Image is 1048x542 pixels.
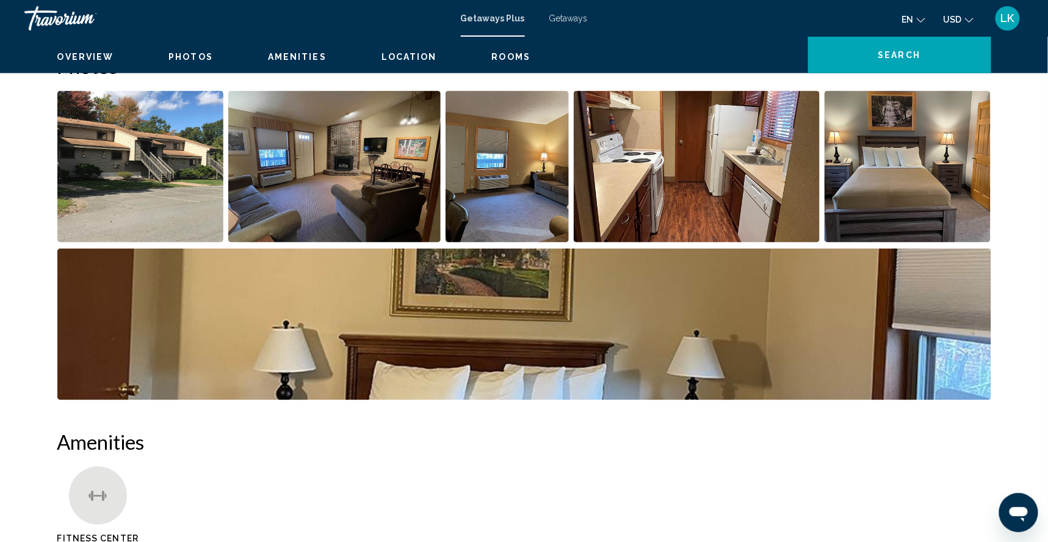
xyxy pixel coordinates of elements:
span: Search [878,51,921,60]
button: Amenities [268,51,327,62]
span: Overview [57,52,114,62]
span: Rooms [492,52,531,62]
button: Open full-screen image slider [825,90,991,243]
span: Amenities [268,52,327,62]
button: Open full-screen image slider [574,90,820,243]
a: Getaways [549,13,588,23]
button: Change language [902,10,925,28]
span: Photos [168,52,213,62]
button: Search [808,37,991,73]
a: Getaways Plus [461,13,525,23]
button: Change currency [944,10,974,28]
a: Travorium [24,6,449,31]
button: Rooms [492,51,531,62]
iframe: Button to launch messaging window [999,493,1038,532]
button: Photos [168,51,213,62]
button: Open full-screen image slider [446,90,569,243]
span: USD [944,15,962,24]
span: LK [1001,12,1014,24]
button: Open full-screen image slider [57,90,224,243]
button: Overview [57,51,114,62]
button: Location [381,51,437,62]
span: Location [381,52,437,62]
button: Open full-screen image slider [57,248,991,401]
button: User Menu [992,5,1024,31]
span: en [902,15,914,24]
h2: Amenities [57,430,991,455]
button: Open full-screen image slider [228,90,441,243]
